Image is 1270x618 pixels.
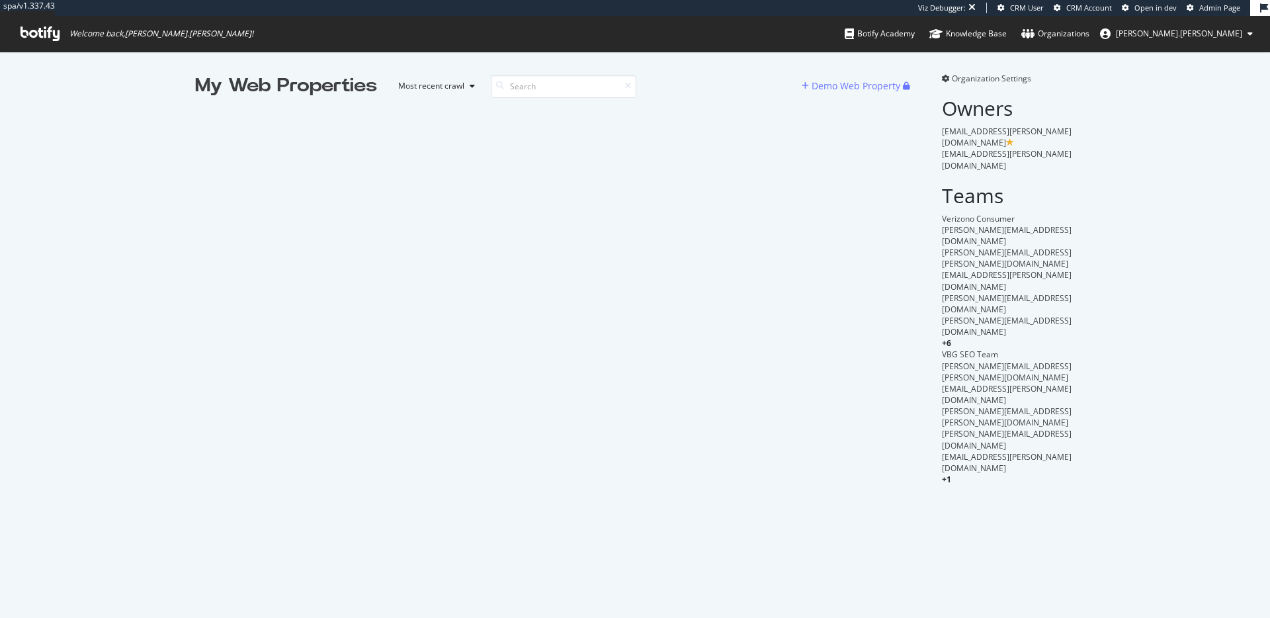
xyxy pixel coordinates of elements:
[1089,23,1263,44] button: [PERSON_NAME].[PERSON_NAME]
[1066,3,1112,13] span: CRM Account
[491,75,636,98] input: Search
[942,224,1072,247] span: [PERSON_NAME][EMAIL_ADDRESS][DOMAIN_NAME]
[69,28,253,39] span: Welcome back, [PERSON_NAME].[PERSON_NAME] !
[942,292,1072,315] span: [PERSON_NAME][EMAIL_ADDRESS][DOMAIN_NAME]
[845,16,915,52] a: Botify Academy
[1116,28,1242,39] span: joe.mcdonald
[942,406,1072,428] span: [PERSON_NAME][EMAIL_ADDRESS][PERSON_NAME][DOMAIN_NAME]
[942,269,1072,292] span: [EMAIL_ADDRESS][PERSON_NAME][DOMAIN_NAME]
[1199,3,1240,13] span: Admin Page
[942,349,1075,360] div: VBG SEO Team
[802,80,903,91] a: Demo Web Property
[942,337,951,349] span: + 6
[1021,16,1089,52] a: Organizations
[812,79,900,93] div: Demo Web Property
[942,474,951,485] span: + 1
[942,126,1072,148] span: [EMAIL_ADDRESS][PERSON_NAME][DOMAIN_NAME]
[942,451,1072,474] span: [EMAIL_ADDRESS][PERSON_NAME][DOMAIN_NAME]
[942,148,1072,171] span: [EMAIL_ADDRESS][PERSON_NAME][DOMAIN_NAME]
[997,3,1044,13] a: CRM User
[802,75,903,97] button: Demo Web Property
[942,428,1072,451] span: [PERSON_NAME][EMAIL_ADDRESS][DOMAIN_NAME]
[1054,3,1112,13] a: CRM Account
[918,3,966,13] div: Viz Debugger:
[845,27,915,40] div: Botify Academy
[942,315,1072,337] span: [PERSON_NAME][EMAIL_ADDRESS][DOMAIN_NAME]
[929,27,1007,40] div: Knowledge Base
[1187,3,1240,13] a: Admin Page
[942,185,1075,206] h2: Teams
[1122,3,1177,13] a: Open in dev
[929,16,1007,52] a: Knowledge Base
[388,75,480,97] button: Most recent crawl
[398,82,464,90] div: Most recent crawl
[1134,3,1177,13] span: Open in dev
[942,361,1072,383] span: [PERSON_NAME][EMAIL_ADDRESS][PERSON_NAME][DOMAIN_NAME]
[942,213,1075,224] div: Verizono Consumer
[952,73,1031,84] span: Organization Settings
[1010,3,1044,13] span: CRM User
[942,383,1072,406] span: [EMAIL_ADDRESS][PERSON_NAME][DOMAIN_NAME]
[1021,27,1089,40] div: Organizations
[195,73,377,99] div: My Web Properties
[942,97,1075,119] h2: Owners
[942,247,1072,269] span: [PERSON_NAME][EMAIL_ADDRESS][PERSON_NAME][DOMAIN_NAME]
